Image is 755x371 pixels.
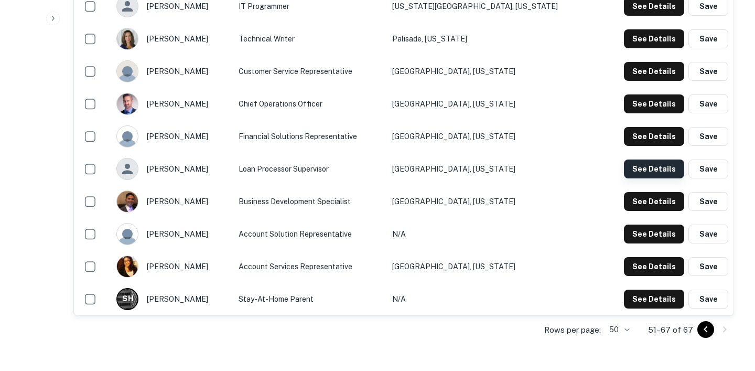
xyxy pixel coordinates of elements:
button: Save [688,29,728,48]
td: Business Development Specialist [233,185,387,218]
td: Account Solution Representative [233,218,387,250]
td: [GEOGRAPHIC_DATA], [US_STATE] [387,120,597,153]
td: Palisade, [US_STATE] [387,23,597,55]
div: [PERSON_NAME] [116,288,228,310]
button: See Details [624,225,684,243]
button: Save [688,225,728,243]
p: Rows per page: [544,324,601,336]
button: Save [688,257,728,276]
td: N/A [387,218,597,250]
td: Stay-at-Home Parent [233,283,387,315]
img: 9c8pery4andzj6ohjkjp54ma2 [117,224,138,245]
button: See Details [624,192,684,211]
button: Save [688,94,728,113]
div: [PERSON_NAME] [116,256,228,278]
img: 1601213939598 [117,28,138,49]
div: [PERSON_NAME] [116,125,228,147]
img: 244xhbkr7g40x6bsu4gi6q4ry [117,61,138,82]
button: See Details [624,127,684,146]
td: [GEOGRAPHIC_DATA], [US_STATE] [387,185,597,218]
td: [GEOGRAPHIC_DATA], [US_STATE] [387,88,597,120]
td: [GEOGRAPHIC_DATA], [US_STATE] [387,55,597,88]
p: S H [122,293,133,304]
td: [GEOGRAPHIC_DATA], [US_STATE] [387,250,597,283]
td: Chief Operations Officer [233,88,387,120]
div: [PERSON_NAME] [116,190,228,213]
button: Save [688,62,728,81]
button: Save [688,127,728,146]
div: [PERSON_NAME] [116,93,228,115]
td: [GEOGRAPHIC_DATA], [US_STATE] [387,153,597,185]
div: [PERSON_NAME] [116,28,228,50]
button: See Details [624,290,684,309]
iframe: Chat Widget [703,287,755,337]
button: Save [688,160,728,178]
td: Technical Writer [233,23,387,55]
td: Account Services Representative [233,250,387,283]
button: Save [688,192,728,211]
div: [PERSON_NAME] [116,158,228,180]
p: 51–67 of 67 [648,324,693,336]
div: 50 [605,322,631,337]
button: See Details [624,94,684,113]
td: Loan Processor Supervisor [233,153,387,185]
img: 1569252051763 [117,256,138,277]
div: [PERSON_NAME] [116,223,228,245]
td: Financial Solutions Representative [233,120,387,153]
td: Customer Service Representative [233,55,387,88]
img: 1602190006151 [117,191,138,212]
div: [PERSON_NAME] [116,60,228,82]
img: 9c8pery4andzj6ohjkjp54ma2 [117,126,138,147]
img: 1591031226207 [117,93,138,114]
button: See Details [624,160,684,178]
button: Go to previous page [697,321,714,338]
button: See Details [624,62,684,81]
button: See Details [624,29,684,48]
td: N/A [387,283,597,315]
button: Save [688,290,728,309]
button: See Details [624,257,684,276]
